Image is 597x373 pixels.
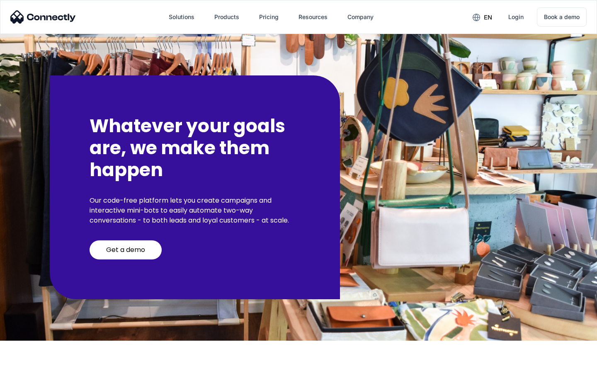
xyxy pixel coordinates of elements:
[214,11,239,23] div: Products
[17,358,50,370] ul: Language list
[90,240,162,259] a: Get a demo
[298,11,328,23] div: Resources
[508,11,524,23] div: Login
[502,7,530,27] a: Login
[90,196,300,225] p: Our code-free platform lets you create campaigns and interactive mini-bots to easily automate two...
[252,7,285,27] a: Pricing
[8,358,50,370] aside: Language selected: English
[106,246,145,254] div: Get a demo
[90,115,300,181] h2: Whatever your goals are, we make them happen
[537,7,587,27] a: Book a demo
[10,10,76,24] img: Connectly Logo
[169,11,194,23] div: Solutions
[259,11,279,23] div: Pricing
[347,11,374,23] div: Company
[484,12,492,23] div: en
